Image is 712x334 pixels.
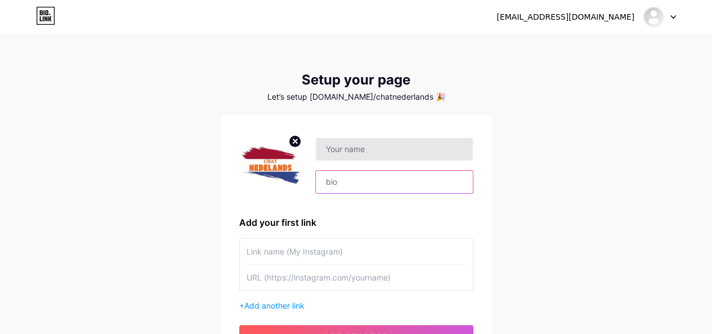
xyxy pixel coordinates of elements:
[221,72,491,88] div: Setup your page
[247,265,466,290] input: URL (https://instagram.com/yourname)
[239,300,473,311] div: +
[316,171,472,193] input: bio
[643,6,664,28] img: chatnederlands
[247,239,466,264] input: Link name (My Instagram)
[244,301,304,310] span: Add another link
[316,138,472,161] input: Your name
[239,133,302,198] img: profile pic
[496,11,634,23] div: [EMAIL_ADDRESS][DOMAIN_NAME]
[239,216,473,229] div: Add your first link
[221,92,491,101] div: Let’s setup [DOMAIN_NAME]/chatnederlands 🎉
